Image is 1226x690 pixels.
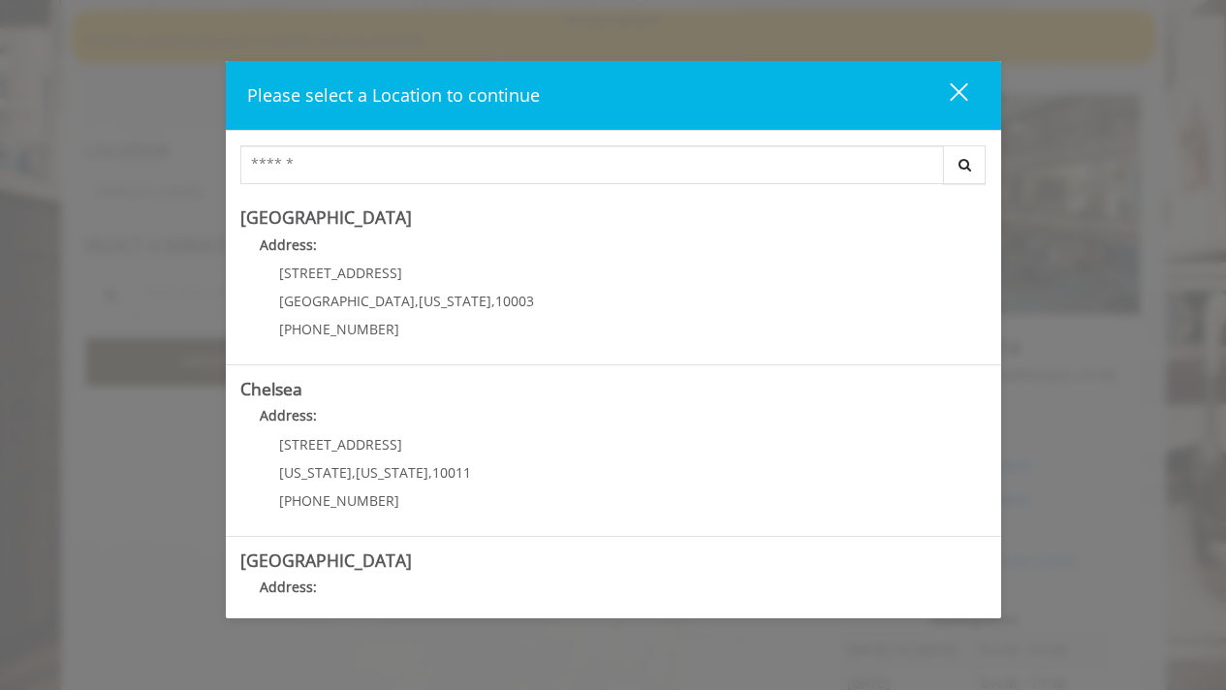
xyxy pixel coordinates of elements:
span: , [491,292,495,310]
span: 10011 [432,463,471,482]
span: [GEOGRAPHIC_DATA] [279,292,415,310]
span: [US_STATE] [356,463,428,482]
button: close dialog [914,76,980,115]
b: [GEOGRAPHIC_DATA] [240,549,412,572]
input: Search Center [240,145,944,184]
b: Address: [260,235,317,254]
b: Address: [260,578,317,596]
span: [US_STATE] [419,292,491,310]
span: [PHONE_NUMBER] [279,491,399,510]
b: [GEOGRAPHIC_DATA] [240,205,412,229]
div: Center Select [240,145,987,194]
span: [STREET_ADDRESS] [279,435,402,454]
span: Please select a Location to continue [247,83,540,107]
span: [PHONE_NUMBER] [279,320,399,338]
b: Address: [260,406,317,424]
i: Search button [954,158,976,172]
span: , [352,463,356,482]
span: , [428,463,432,482]
span: [STREET_ADDRESS] [279,264,402,282]
b: Chelsea [240,377,302,400]
span: , [415,292,419,310]
div: close dialog [927,81,966,110]
span: [US_STATE] [279,463,352,482]
span: 10003 [495,292,534,310]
